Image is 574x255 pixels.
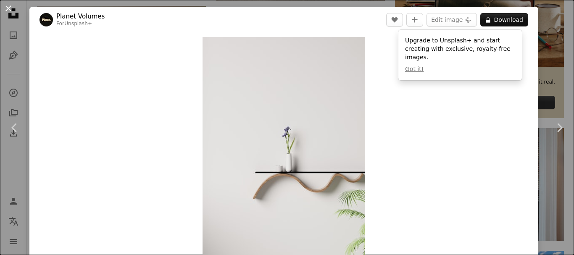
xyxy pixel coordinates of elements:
a: Next [545,87,574,168]
button: Like [386,13,403,26]
button: Download [480,13,528,26]
button: Got it! [405,65,424,74]
a: Planet Volumes [56,12,105,21]
a: Unsplash+ [64,21,92,26]
div: Upgrade to Unsplash+ and start creating with exclusive, royalty-free images. [398,30,522,80]
button: Add to Collection [406,13,423,26]
div: For [56,21,105,27]
img: Go to Planet Volumes's profile [39,13,53,26]
button: Edit image [427,13,477,26]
